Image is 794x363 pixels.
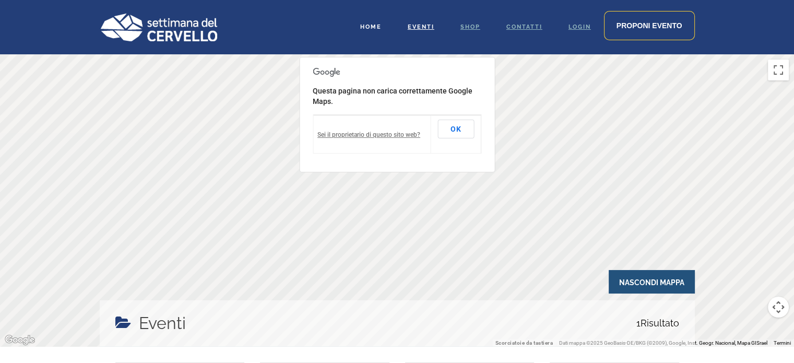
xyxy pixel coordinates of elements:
[636,311,679,336] span: Risultato
[3,333,37,347] a: Visualizza questa zona in Google Maps (in una nuova finestra)
[317,131,420,138] a: Sei il proprietario di questo sito web?
[568,24,591,30] span: Login
[460,24,480,30] span: Shop
[139,311,186,336] h4: Eventi
[100,13,217,41] img: Logo
[3,333,37,347] img: Google
[360,24,382,30] span: Home
[437,120,474,138] button: OK
[768,297,789,318] button: Controlli di visualizzazione della mappa
[636,318,641,329] span: 1
[604,11,695,40] a: Proponi evento
[313,87,472,106] span: Questa pagina non carica correttamente Google Maps.
[609,270,695,294] span: Nascondi Mappa
[774,340,791,346] a: Termini (si apre in una nuova scheda)
[506,24,542,30] span: Contatti
[617,21,682,30] span: Proponi evento
[768,60,789,80] button: Attiva/disattiva vista schermo intero
[408,24,434,30] span: Eventi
